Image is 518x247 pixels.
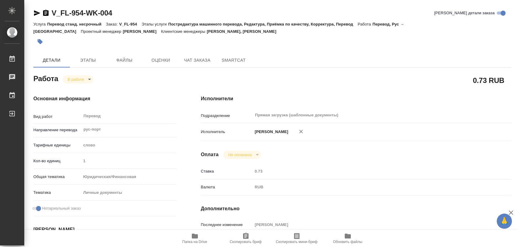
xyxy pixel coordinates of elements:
p: Проектный менеджер [81,29,123,34]
h4: Основная информация [33,95,177,102]
button: Добавить тэг [33,35,47,48]
div: RUB [252,182,485,192]
span: Оценки [146,57,175,64]
h2: Работа [33,73,58,84]
p: Тематика [33,190,81,196]
span: Детали [37,57,66,64]
button: Папка на Drive [169,230,220,247]
p: [PERSON_NAME] [252,129,288,135]
button: Удалить исполнителя [294,125,308,138]
p: Тарифные единицы [33,142,81,148]
p: Услуга [33,22,47,26]
span: 🙏 [499,215,510,228]
p: Клиентские менеджеры [161,29,207,34]
button: Скопировать ссылку для ЯМессенджера [33,9,41,17]
span: Скопировать мини-бриф [276,240,317,244]
h4: Исполнители [201,95,511,102]
h4: [PERSON_NAME] [33,226,177,233]
p: Общая тематика [33,174,81,180]
span: Папка на Drive [182,240,207,244]
button: Не оплачена [226,152,253,157]
div: В работе [63,75,93,84]
button: 🙏 [497,214,512,229]
p: Исполнитель [201,129,253,135]
span: Чат заказа [183,57,212,64]
div: В работе [223,151,261,159]
span: Файлы [110,57,139,64]
input: Пустое поле [252,220,485,229]
a: V_FL-954-WK-004 [52,9,112,17]
button: Скопировать ссылку [42,9,49,17]
p: Этапы услуги [142,22,168,26]
p: Заказ: [106,22,119,26]
p: Кол-во единиц [33,158,81,164]
span: Этапы [73,57,103,64]
span: SmartCat [219,57,248,64]
p: Ставка [201,168,253,174]
input: Пустое поле [81,156,176,165]
h2: 0.73 RUB [473,75,504,85]
div: Личные документы [81,187,176,198]
span: Обновить файлы [333,240,362,244]
p: Постредактура машинного перевода, Редактура, Приёмка по качеству, Корректура, Перевод [168,22,357,26]
p: V_FL-954 [119,22,142,26]
div: Юридическая/Финансовая [81,172,176,182]
p: Работа [358,22,373,26]
p: Подразделение [201,113,253,119]
span: Нотариальный заказ [42,205,81,211]
button: В работе [66,77,86,82]
p: Валюта [201,184,253,190]
span: [PERSON_NAME] детали заказа [434,10,495,16]
h4: Дополнительно [201,205,511,212]
p: Вид работ [33,114,81,120]
button: Скопировать мини-бриф [271,230,322,247]
p: Направление перевода [33,127,81,133]
button: Скопировать бриф [220,230,271,247]
input: Пустое поле [252,167,485,176]
button: Обновить файлы [322,230,373,247]
p: Перевод станд. несрочный [47,22,106,26]
span: Скопировать бриф [230,240,262,244]
p: [PERSON_NAME], [PERSON_NAME] [207,29,281,34]
h4: Оплата [201,151,219,158]
p: Последнее изменение [201,222,253,228]
p: [PERSON_NAME] [123,29,161,34]
div: слово [81,140,176,150]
